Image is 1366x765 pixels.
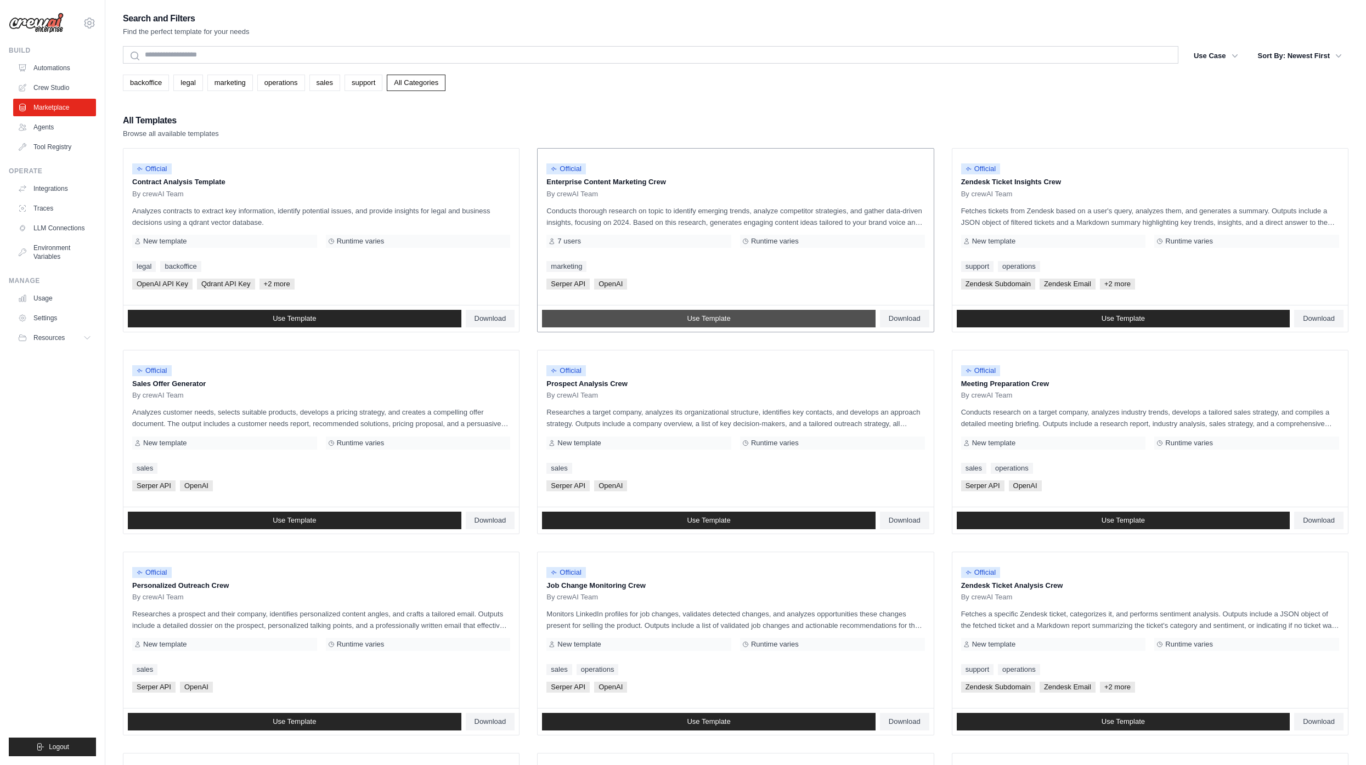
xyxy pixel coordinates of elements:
[13,200,96,217] a: Traces
[132,205,510,228] p: Analyzes contracts to extract key information, identify potential issues, and provide insights fo...
[998,261,1040,272] a: operations
[475,314,506,323] span: Download
[1187,46,1245,66] button: Use Case
[128,713,461,730] a: Use Template
[337,640,385,649] span: Runtime varies
[273,717,316,726] span: Use Template
[197,279,255,290] span: Qdrant API Key
[1040,279,1096,290] span: Zendesk Email
[889,314,921,323] span: Download
[546,593,598,602] span: By crewAI Team
[751,640,799,649] span: Runtime varies
[957,512,1290,529] a: Use Template
[9,276,96,285] div: Manage
[132,593,184,602] span: By crewAI Team
[546,463,572,474] a: sales
[49,743,69,751] span: Logout
[961,205,1339,228] p: Fetches tickets from Zendesk based on a user's query, analyzes them, and generates a summary. Out...
[557,439,601,447] span: New template
[961,664,994,675] a: support
[546,163,586,174] span: Official
[880,310,929,327] a: Download
[1303,516,1335,525] span: Download
[961,463,986,474] a: sales
[123,75,169,91] a: backoffice
[123,11,250,26] h2: Search and Filters
[345,75,382,91] a: support
[13,219,96,237] a: LLM Connections
[889,516,921,525] span: Download
[1303,314,1335,323] span: Download
[128,310,461,327] a: Use Template
[687,314,730,323] span: Use Template
[180,682,213,693] span: OpenAI
[546,480,590,491] span: Serper API
[143,439,187,447] span: New template
[961,190,1013,199] span: By crewAI Team
[132,463,157,474] a: sales
[132,177,510,188] p: Contract Analysis Template
[546,177,924,188] p: Enterprise Content Marketing Crew
[961,391,1013,400] span: By crewAI Team
[143,237,187,246] span: New template
[132,365,172,376] span: Official
[132,190,184,199] span: By crewAI Team
[687,516,730,525] span: Use Template
[1294,512,1344,529] a: Download
[546,279,590,290] span: Serper API
[13,118,96,136] a: Agents
[1102,314,1145,323] span: Use Template
[546,205,924,228] p: Conducts thorough research on topic to identify emerging trends, analyze competitor strategies, a...
[546,608,924,631] p: Monitors LinkedIn profiles for job changes, validates detected changes, and analyzes opportunitie...
[961,480,1004,491] span: Serper API
[542,713,876,730] a: Use Template
[961,406,1339,429] p: Conducts research on a target company, analyzes industry trends, develops a tailored sales strate...
[889,717,921,726] span: Download
[991,463,1033,474] a: operations
[957,310,1290,327] a: Use Template
[546,567,586,578] span: Official
[961,567,1001,578] span: Official
[13,239,96,265] a: Environment Variables
[961,365,1001,376] span: Official
[1165,640,1213,649] span: Runtime varies
[475,717,506,726] span: Download
[594,279,627,290] span: OpenAI
[972,439,1015,447] span: New template
[972,640,1015,649] span: New template
[259,279,295,290] span: +2 more
[128,512,461,529] a: Use Template
[972,237,1015,246] span: New template
[132,664,157,675] a: sales
[132,261,156,272] a: legal
[594,480,627,491] span: OpenAI
[9,13,64,33] img: Logo
[546,378,924,389] p: Prospect Analysis Crew
[546,682,590,693] span: Serper API
[546,664,572,675] a: sales
[1100,682,1135,693] span: +2 more
[1294,310,1344,327] a: Download
[577,664,619,675] a: operations
[13,99,96,116] a: Marketplace
[13,138,96,156] a: Tool Registry
[143,640,187,649] span: New template
[132,682,176,693] span: Serper API
[475,516,506,525] span: Download
[207,75,253,91] a: marketing
[13,290,96,307] a: Usage
[687,717,730,726] span: Use Template
[961,261,994,272] a: support
[961,163,1001,174] span: Official
[257,75,305,91] a: operations
[961,593,1013,602] span: By crewAI Team
[132,391,184,400] span: By crewAI Team
[387,75,445,91] a: All Categories
[1102,516,1145,525] span: Use Template
[1165,439,1213,447] span: Runtime varies
[546,261,586,272] a: marketing
[961,682,1035,693] span: Zendesk Subdomain
[546,365,586,376] span: Official
[132,406,510,429] p: Analyzes customer needs, selects suitable products, develops a pricing strategy, and creates a co...
[542,310,876,327] a: Use Template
